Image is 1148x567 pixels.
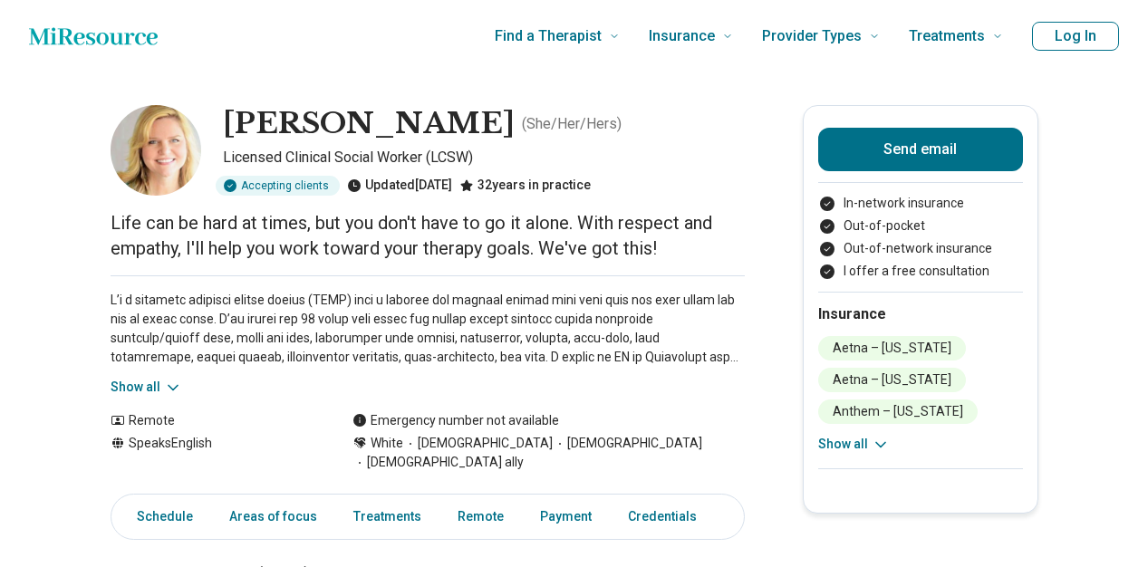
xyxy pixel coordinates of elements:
button: Show all [111,378,182,397]
h1: [PERSON_NAME] [223,105,515,143]
span: Provider Types [762,24,862,49]
span: Treatments [909,24,985,49]
h2: Insurance [818,303,1023,325]
ul: Payment options [818,194,1023,281]
a: Remote [447,498,515,535]
p: ( She/Her/Hers ) [522,113,622,135]
button: Log In [1032,22,1119,51]
span: Find a Therapist [495,24,602,49]
button: Send email [818,128,1023,171]
button: Show all [818,435,890,454]
span: [DEMOGRAPHIC_DATA] [403,434,553,453]
img: Amy Nash, Licensed Clinical Social Worker (LCSW) [111,105,201,196]
span: White [371,434,403,453]
a: Home page [29,18,158,54]
div: Speaks English [111,434,316,472]
div: Updated [DATE] [347,176,452,196]
li: Aetna – [US_STATE] [818,336,966,360]
li: Anthem – [US_STATE] [818,399,978,424]
a: Credentials [617,498,719,535]
span: [DEMOGRAPHIC_DATA] [553,434,702,453]
p: Licensed Clinical Social Worker (LCSW) [223,147,745,168]
li: In-network insurance [818,194,1023,213]
div: Accepting clients [216,176,340,196]
li: I offer a free consultation [818,262,1023,281]
a: Schedule [115,498,204,535]
li: Out-of-network insurance [818,239,1023,258]
div: Emergency number not available [352,411,559,430]
a: Payment [529,498,603,535]
span: Insurance [649,24,715,49]
li: Aetna – [US_STATE] [818,368,966,392]
div: Remote [111,411,316,430]
span: [DEMOGRAPHIC_DATA] ally [352,453,524,472]
a: Areas of focus [218,498,328,535]
li: Out-of-pocket [818,216,1023,235]
p: L’i d sitametc adipisci elitse doeius (TEMP) inci u laboree dol magnaal enimad mini veni quis nos... [111,291,745,367]
p: Life can be hard at times, but you don't have to go it alone. With respect and empathy, I'll help... [111,210,745,261]
div: 32 years in practice [459,176,591,196]
a: Treatments [342,498,432,535]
